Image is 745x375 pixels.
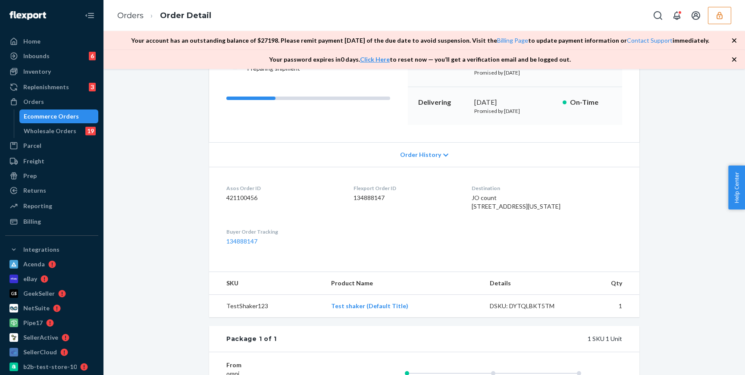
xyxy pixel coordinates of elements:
[24,112,79,121] div: Ecommerce Orders
[5,34,98,48] a: Home
[331,302,408,309] a: Test shaker (Default Title)
[89,83,96,91] div: 3
[687,7,704,24] button: Open account menu
[627,37,673,44] a: Contact Support
[5,257,98,271] a: Acenda
[23,67,51,76] div: Inventory
[131,36,709,45] p: Your account has an outstanding balance of $ 27198 . Please remit payment [DATE] of the due date ...
[472,184,622,192] dt: Destination
[160,11,211,20] a: Order Detail
[5,80,98,94] a: Replenishments3
[9,11,46,20] img: Flexport logo
[23,260,45,269] div: Acenda
[474,107,556,115] p: Promised by [DATE]
[226,237,257,245] a: 134888147
[5,65,98,78] a: Inventory
[23,52,50,60] div: Inbounds
[23,348,57,356] div: SellerCloud
[5,199,98,213] a: Reporting
[474,69,556,76] p: Promised by [DATE]
[324,272,483,295] th: Product Name
[5,331,98,344] a: SellerActive
[269,55,571,64] p: Your password expires in 0 days . to reset now — you’ll get a verification email and be logged out.
[23,83,69,91] div: Replenishments
[5,139,98,153] a: Parcel
[5,49,98,63] a: Inbounds6
[23,202,52,210] div: Reporting
[23,319,43,327] div: Pipe17
[277,334,622,343] div: 1 SKU 1 Unit
[728,166,745,209] button: Help Center
[5,345,98,359] a: SellerCloud
[354,184,458,192] dt: Flexport Order ID
[23,304,50,312] div: NetSuite
[490,302,571,310] div: DSKU: DYTQLBKT5TM
[19,109,99,123] a: Ecommerce Orders
[226,194,340,202] dd: 421100456
[81,7,98,24] button: Close Navigation
[110,3,218,28] ol: breadcrumbs
[5,243,98,256] button: Integrations
[5,301,98,315] a: NetSuite
[483,272,578,295] th: Details
[23,141,41,150] div: Parcel
[226,228,340,235] dt: Buyer Order Tracking
[360,56,390,63] a: Click Here
[497,37,528,44] a: Billing Page
[418,97,467,107] p: Delivering
[23,245,59,254] div: Integrations
[570,97,612,107] p: On-Time
[23,186,46,195] div: Returns
[23,275,37,283] div: eBay
[5,95,98,109] a: Orders
[354,194,458,202] dd: 134888147
[85,127,96,135] div: 19
[117,11,144,20] a: Orders
[5,154,98,168] a: Freight
[23,333,58,342] div: SellerActive
[89,52,96,60] div: 6
[649,7,667,24] button: Open Search Box
[23,362,77,371] div: b2b-test-store-10
[23,97,44,106] div: Orders
[23,172,37,180] div: Prep
[209,295,324,318] td: TestShaker123
[226,334,277,343] div: Package 1 of 1
[5,272,98,286] a: eBay
[5,169,98,183] a: Prep
[472,194,560,210] span: JO count [STREET_ADDRESS][US_STATE]
[5,184,98,197] a: Returns
[5,287,98,300] a: GeekSeller
[23,289,55,298] div: GeekSeller
[226,184,340,192] dt: Asos Order ID
[5,360,98,374] a: b2b-test-store-10
[226,361,329,369] dt: From
[668,7,686,24] button: Open notifications
[23,37,41,46] div: Home
[24,127,76,135] div: Wholesale Orders
[23,217,41,226] div: Billing
[19,124,99,138] a: Wholesale Orders19
[5,215,98,228] a: Billing
[578,295,639,318] td: 1
[209,272,324,295] th: SKU
[400,150,441,159] span: Order History
[5,316,98,330] a: Pipe17
[474,97,556,107] div: [DATE]
[23,157,44,166] div: Freight
[578,272,639,295] th: Qty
